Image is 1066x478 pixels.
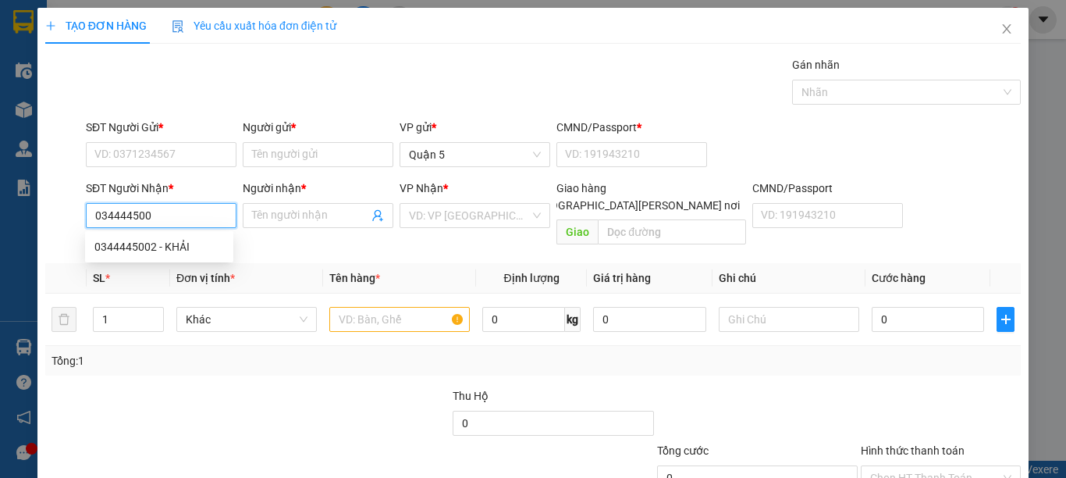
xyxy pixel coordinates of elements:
span: close [1000,23,1013,35]
input: Dọc đường [598,219,746,244]
div: SĐT Người Gửi [86,119,236,136]
b: Trà Lan Viên - Gửi khách hàng [96,23,155,177]
button: plus [997,307,1014,332]
div: CMND/Passport [752,180,903,197]
div: Người gửi [243,119,393,136]
span: Yêu cầu xuất hóa đơn điện tử [172,20,336,32]
div: CMND/Passport [556,119,707,136]
span: VP Nhận [400,182,443,194]
input: VD: Bàn, Ghế [329,307,470,332]
span: Khác [186,308,307,331]
span: kg [565,307,581,332]
b: Trà Lan Viên [20,101,57,174]
button: delete [52,307,76,332]
th: Ghi chú [712,263,865,294]
span: Định lượng [503,272,559,284]
button: Close [985,8,1029,52]
input: 0 [593,307,705,332]
img: logo.jpg [169,20,207,57]
span: Đơn vị tính [176,272,235,284]
span: Giá trị hàng [593,272,651,284]
div: Người nhận [243,180,393,197]
b: [DOMAIN_NAME] [131,59,215,72]
div: 0344445002 - KHẢI [94,238,224,255]
img: icon [172,20,184,33]
span: user-add [371,209,384,222]
div: SĐT Người Nhận [86,180,236,197]
label: Gán nhãn [792,59,840,71]
span: plus [997,313,1014,326]
div: 0344445002 - KHẢI [85,234,233,259]
input: Ghi Chú [719,307,859,332]
span: Tên hàng [329,272,380,284]
label: Hình thức thanh toán [861,444,965,457]
span: SL [93,272,105,284]
span: Giao hàng [556,182,606,194]
div: Tổng: 1 [52,352,413,369]
div: VP gửi [400,119,550,136]
span: plus [45,20,56,31]
span: Giao [556,219,598,244]
span: [GEOGRAPHIC_DATA][PERSON_NAME] nơi [527,197,746,214]
li: (c) 2017 [131,74,215,94]
span: Quận 5 [409,143,541,166]
span: Thu Hộ [453,390,489,402]
span: TẠO ĐƠN HÀNG [45,20,147,32]
span: Tổng cước [657,444,709,457]
span: Cước hàng [872,272,926,284]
